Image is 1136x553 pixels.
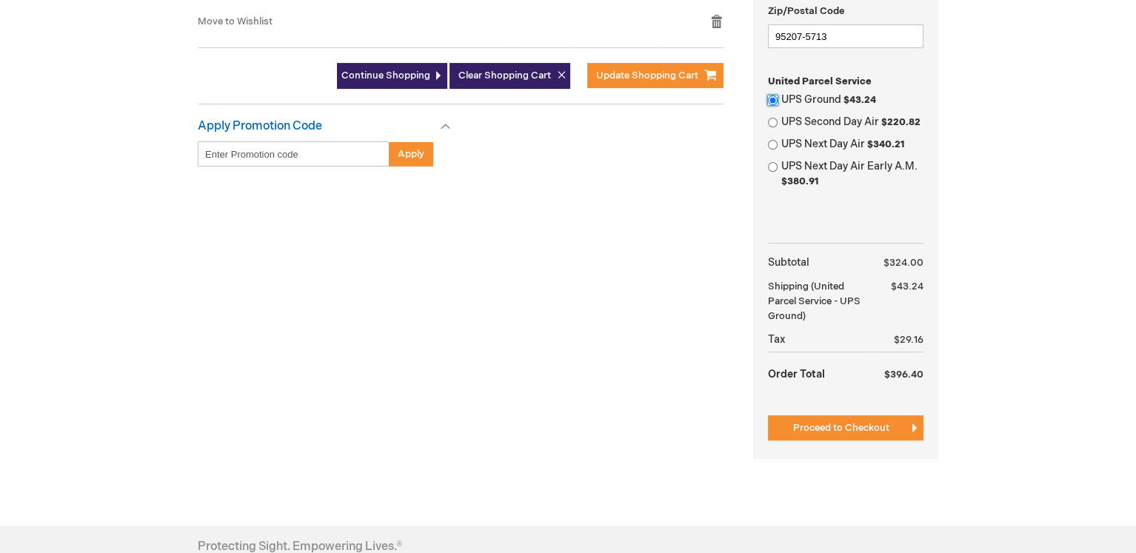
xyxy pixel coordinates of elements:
label: UPS Next Day Air Early A.M. [781,159,923,189]
span: $396.40 [884,369,923,381]
span: Shipping [768,281,809,292]
span: Continue Shopping [341,70,430,81]
strong: Order Total [768,361,825,386]
span: Apply [398,148,424,160]
th: Subtotal [768,251,873,275]
span: $43.24 [891,281,923,292]
span: Clear Shopping Cart [458,70,551,81]
a: Continue Shopping [337,63,447,89]
span: Zip/Postal Code [768,5,845,17]
span: $220.82 [881,116,921,128]
span: $29.16 [894,334,923,346]
span: $340.21 [867,138,904,150]
span: Update Shopping Cart [596,70,698,81]
input: Enter Promotion code [198,141,390,167]
label: UPS Ground [781,93,923,107]
button: Proceed to Checkout [768,415,923,440]
strong: Apply Promotion Code [198,119,322,133]
span: Proceed to Checkout [793,422,889,434]
span: $324.00 [883,257,923,269]
a: Move to Wishlist [198,16,273,27]
button: Update Shopping Cart [587,63,724,88]
span: $43.24 [843,94,876,106]
th: Tax [768,328,873,352]
button: Apply [389,141,433,167]
span: (United Parcel Service - UPS Ground) [768,281,861,322]
label: UPS Next Day Air [781,137,923,152]
span: United Parcel Service [768,76,872,87]
button: Clear Shopping Cart [450,63,570,89]
span: $380.91 [781,175,818,187]
label: UPS Second Day Air [781,115,923,130]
